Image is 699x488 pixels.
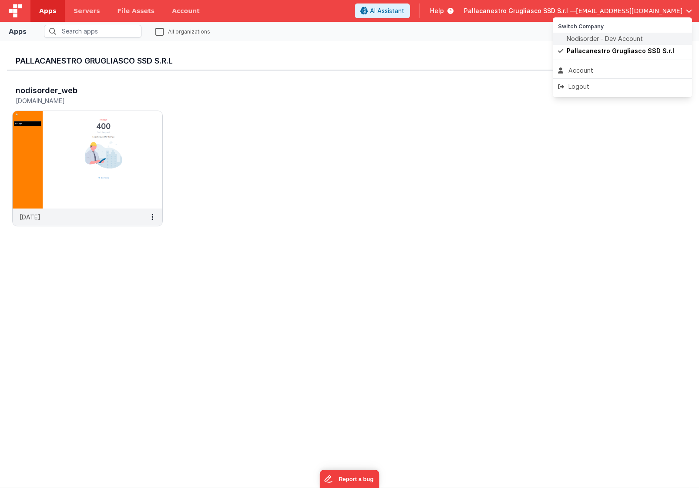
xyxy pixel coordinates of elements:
span: Pallacanestro Grugliasco SSD S.r.l [567,47,674,55]
iframe: Marker.io feedback button [320,470,380,488]
h5: Switch Company [558,24,687,29]
span: Nodisorder - Dev Account [567,34,643,43]
div: Account [558,66,687,75]
div: Logout [558,82,687,91]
